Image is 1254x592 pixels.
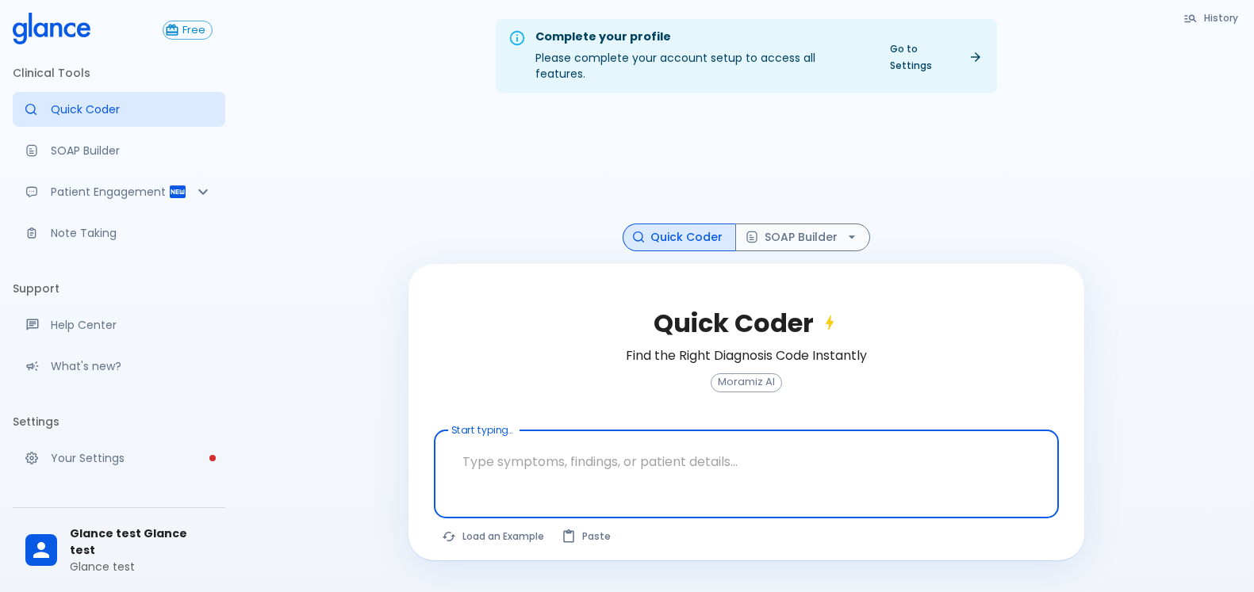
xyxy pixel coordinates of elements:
button: Paste from clipboard [554,525,620,548]
h6: Find the Right Diagnosis Code Instantly [626,345,867,367]
li: Clinical Tools [13,54,225,92]
div: Recent updates and feature releases [13,349,225,384]
a: Go to Settings [880,37,991,77]
a: Docugen: Compose a clinical documentation in seconds [13,133,225,168]
a: Click to view or change your subscription [163,21,225,40]
li: Settings [13,403,225,441]
a: Advanced note-taking [13,216,225,250]
div: Complete your profile [535,29,868,46]
p: Glance test [70,559,213,575]
p: Note Taking [51,225,213,241]
a: Moramiz: Find ICD10AM codes instantly [13,92,225,127]
p: SOAP Builder [51,143,213,159]
span: Moramiz AI [711,376,781,388]
div: Patient Reports & Referrals [13,174,225,209]
span: Glance test Glance test [70,525,213,559]
button: History [1175,6,1248,29]
button: Quick Coder [623,223,736,251]
button: Free [163,21,213,40]
a: Get help from our support team [13,307,225,342]
li: Support [13,269,225,307]
div: Please complete your account setup to access all features. [535,24,868,88]
button: Load a random example [434,525,554,548]
p: What's new? [51,358,213,374]
div: Glance test Glance testGlance test [13,514,225,586]
a: Please complete account setup [13,441,225,476]
p: Patient Engagement [51,184,168,200]
p: Help Center [51,317,213,333]
span: Free [176,25,212,36]
h2: Quick Coder [654,308,839,338]
button: SOAP Builder [735,223,870,251]
p: Quick Coder [51,101,213,117]
p: Your Settings [51,450,213,466]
